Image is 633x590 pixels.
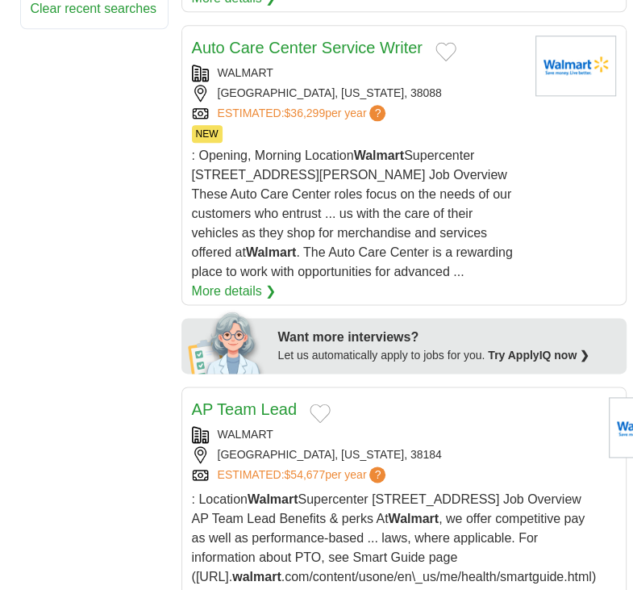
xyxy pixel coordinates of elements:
[248,492,298,506] strong: Walmart
[310,404,331,423] button: Add to favorite jobs
[246,245,297,259] strong: Walmart
[218,66,273,79] a: WALMART
[284,468,325,481] span: $54,677
[31,2,157,15] a: Clear recent searches
[192,149,513,278] span: : Opening, Morning Location Supercenter [STREET_ADDRESS][PERSON_NAME] Job Overview These Auto Car...
[278,328,617,347] div: Want more interviews?
[232,570,281,584] strong: walmart
[218,467,389,483] a: ESTIMATED:$54,677per year?
[389,512,439,525] strong: Walmart
[192,39,423,56] a: Auto Care Center Service Writer
[192,400,297,418] a: AP Team Lead
[535,36,616,96] img: Walmart logo
[192,125,223,143] span: NEW
[488,349,589,362] a: Try ApplyIQ now ❯
[218,105,389,122] a: ESTIMATED:$36,299per year?
[278,347,617,364] div: Let us automatically apply to jobs for you.
[354,149,405,162] strong: Walmart
[192,85,523,102] div: [GEOGRAPHIC_DATA], [US_STATE], 38088
[284,107,325,119] span: $36,299
[218,428,273,441] a: WALMART
[192,446,597,463] div: [GEOGRAPHIC_DATA], [US_STATE], 38184
[188,309,266,374] img: apply-iq-scientist.png
[369,467,385,483] span: ?
[369,105,385,121] span: ?
[192,282,277,301] a: More details ❯
[435,42,456,61] button: Add to favorite jobs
